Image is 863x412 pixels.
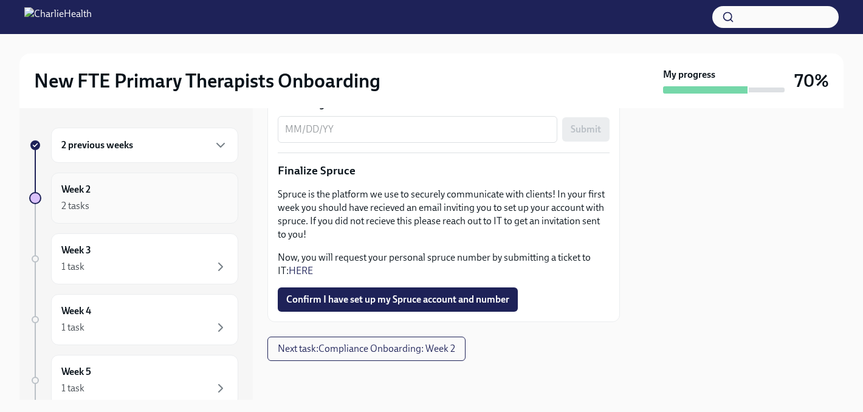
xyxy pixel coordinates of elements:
[34,69,380,93] h2: New FTE Primary Therapists Onboarding
[794,70,829,92] h3: 70%
[61,365,91,379] h6: Week 5
[663,68,715,81] strong: My progress
[278,188,610,241] p: Spruce is the platform we use to securely communicate with clients! In your first week you should...
[278,251,610,278] p: Now, you will request your personal spruce number by submitting a ticket to IT:
[61,260,84,273] div: 1 task
[29,294,238,345] a: Week 41 task
[61,321,84,334] div: 1 task
[61,199,89,213] div: 2 tasks
[24,7,92,27] img: CharlieHealth
[29,173,238,224] a: Week 22 tasks
[29,233,238,284] a: Week 31 task
[51,128,238,163] div: 2 previous weeks
[61,304,91,318] h6: Week 4
[61,382,84,395] div: 1 task
[267,337,466,361] button: Next task:Compliance Onboarding: Week 2
[278,343,455,355] span: Next task : Compliance Onboarding: Week 2
[289,265,313,276] a: HERE
[61,183,91,196] h6: Week 2
[278,287,518,312] button: Confirm I have set up my Spruce account and number
[286,294,509,306] span: Confirm I have set up my Spruce account and number
[29,355,238,406] a: Week 51 task
[278,163,610,179] p: Finalize Spruce
[61,139,133,152] h6: 2 previous weeks
[61,244,91,257] h6: Week 3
